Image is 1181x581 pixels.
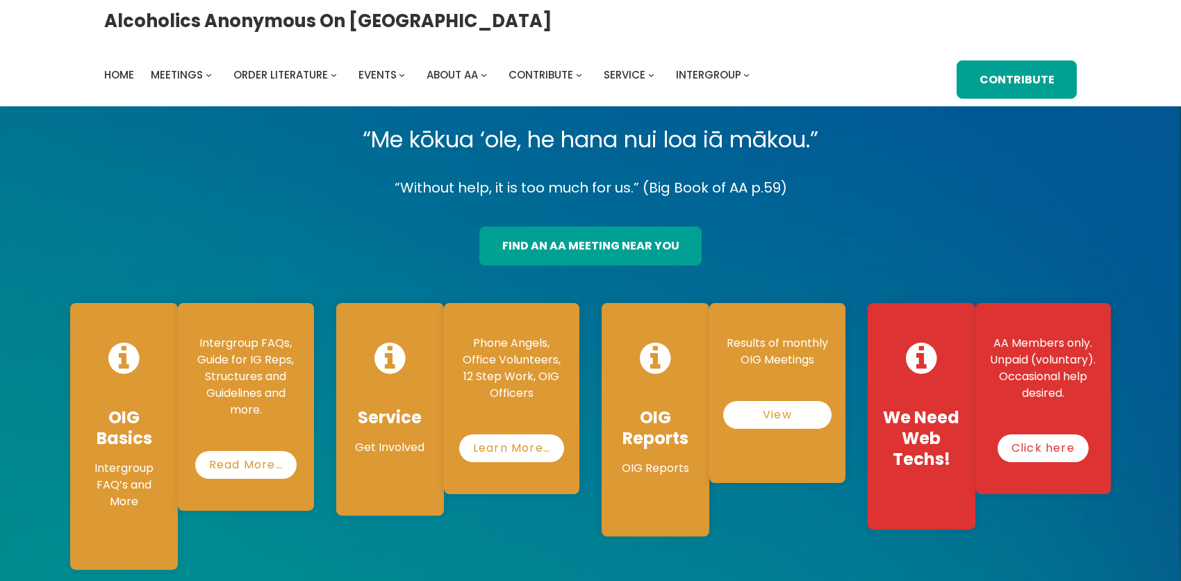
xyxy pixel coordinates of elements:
span: About AA [427,67,478,82]
p: Intergroup FAQ’s and More [84,460,164,510]
a: Contribute [957,60,1077,99]
p: Phone Angels, Office Volunteers, 12 Step Work, OIG Officers [458,335,565,402]
h4: Service [350,407,430,428]
button: Events submenu [399,72,405,78]
span: Events [358,67,397,82]
p: Results of monthly OIG Meetings [723,335,831,368]
p: “Without help, it is too much for us.” (Big Book of AA p.59) [59,176,1122,200]
span: Service [604,67,645,82]
button: Intergroup submenu [743,72,750,78]
nav: Intergroup [104,65,754,85]
p: Intergroup FAQs, Guide for IG Reps, Structures and Guidelines and more. [192,335,299,418]
a: Alcoholics Anonymous on [GEOGRAPHIC_DATA] [104,5,552,37]
h4: OIG Reports [616,407,695,449]
button: About AA submenu [481,72,487,78]
span: Contribute [509,67,573,82]
a: Events [358,65,397,85]
a: View Reports [723,401,831,429]
a: Contribute [509,65,573,85]
button: Service submenu [648,72,654,78]
a: find an aa meeting near you [479,227,702,265]
a: Learn More… [459,434,564,462]
button: Meetings submenu [206,72,212,78]
button: Order Literature submenu [331,72,337,78]
a: Service [604,65,645,85]
h4: We Need Web Techs! [882,407,961,470]
span: Meetings [151,67,203,82]
p: OIG Reports [616,460,695,477]
span: Intergroup [676,67,741,82]
p: AA Members only. Unpaid (voluntary). Occasional help desired. [989,335,1097,402]
a: Read More… [195,451,297,479]
p: Get Involved [350,439,430,456]
a: Click here [998,434,1089,462]
span: Order Literature [233,67,328,82]
a: Meetings [151,65,203,85]
h4: OIG Basics [84,407,164,449]
a: Home [104,65,134,85]
a: About AA [427,65,478,85]
button: Contribute submenu [576,72,582,78]
a: Intergroup [676,65,741,85]
span: Home [104,67,134,82]
p: “Me kōkua ‘ole, he hana nui loa iā mākou.” [59,120,1122,159]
